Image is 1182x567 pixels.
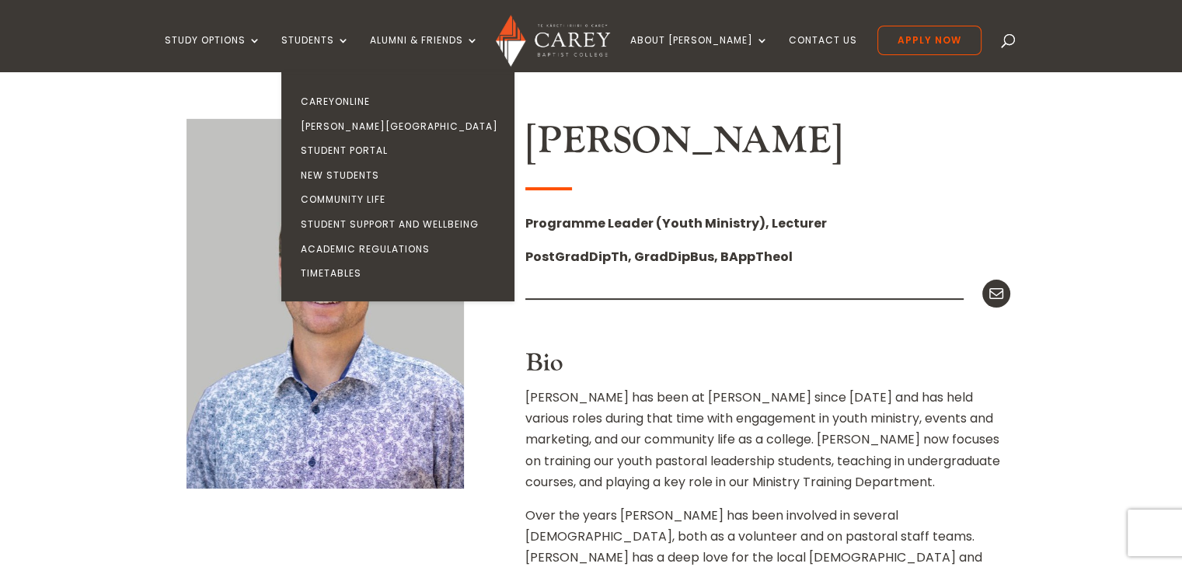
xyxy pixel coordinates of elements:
a: Alumni & Friends [370,35,479,71]
img: Sam Kilpatrick_600x800 [187,119,464,489]
a: Study Options [165,35,261,71]
a: Community Life [285,187,518,212]
a: Timetables [285,261,518,286]
a: Contact Us [789,35,857,71]
strong: PostGradDipTh, GradDipBus, BAppTheol [525,248,793,266]
a: Academic Regulations [285,237,518,262]
h3: Bio [525,349,1010,386]
a: Apply Now [877,26,982,55]
a: [PERSON_NAME][GEOGRAPHIC_DATA] [285,114,518,139]
a: New Students [285,163,518,188]
a: CareyOnline [285,89,518,114]
p: [PERSON_NAME] has been at [PERSON_NAME] since [DATE] and has held various roles during that time ... [525,387,1010,505]
a: About [PERSON_NAME] [630,35,769,71]
a: Students [281,35,350,71]
img: Carey Baptist College [496,15,610,67]
a: Student Support and Wellbeing [285,212,518,237]
a: Student Portal [285,138,518,163]
h2: [PERSON_NAME] [525,119,1010,172]
strong: Programme Leader (Youth Ministry), Lecturer [525,214,827,232]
